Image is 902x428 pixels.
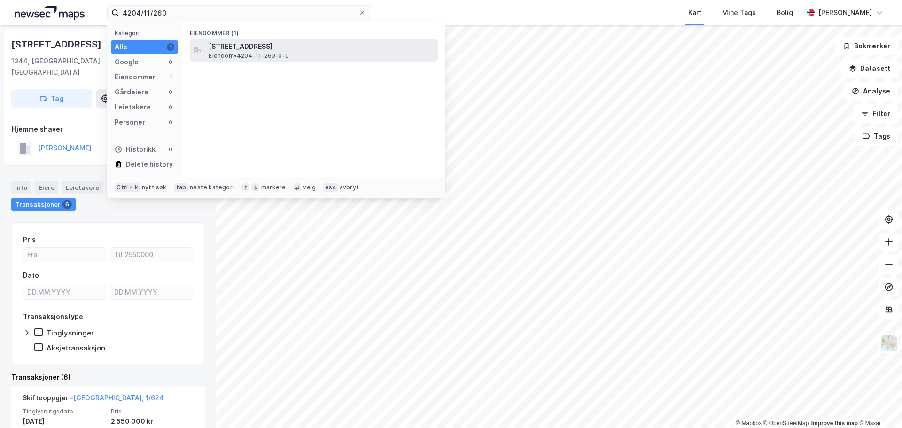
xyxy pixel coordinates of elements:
[174,183,188,192] div: tab
[23,248,106,262] input: Fra
[23,311,83,322] div: Transaksjonstype
[110,285,193,299] input: DD.MM.YYYY
[11,89,92,108] button: Tag
[844,82,898,101] button: Analyse
[47,343,105,352] div: Aksjetransaksjon
[115,71,156,83] div: Eiendommer
[23,392,164,407] div: Skifteoppgjør -
[167,146,174,153] div: 0
[855,383,902,428] iframe: Chat Widget
[855,383,902,428] div: Kontrollprogram for chat
[841,59,898,78] button: Datasett
[23,416,105,427] div: [DATE]
[115,117,145,128] div: Personer
[261,184,286,191] div: markere
[855,127,898,146] button: Tags
[777,7,793,18] div: Bolig
[73,394,164,402] a: [GEOGRAPHIC_DATA], 1/624
[23,285,106,299] input: DD.MM.YYYY
[119,6,358,20] input: Søk på adresse, matrikkel, gårdeiere, leietakere eller personer
[209,52,289,60] span: Eiendom • 4204-11-260-0-0
[23,234,36,245] div: Pris
[110,248,193,262] input: Til 2550000
[47,328,94,337] div: Tinglysninger
[167,103,174,111] div: 0
[209,41,434,52] span: [STREET_ADDRESS]
[811,420,858,427] a: Improve this map
[15,6,85,20] img: logo.a4113a55bc3d86da70a041830d287a7e.svg
[818,7,872,18] div: [PERSON_NAME]
[115,144,156,155] div: Historikk
[182,22,445,39] div: Eiendommer (1)
[880,335,898,352] img: Z
[763,420,809,427] a: OpenStreetMap
[11,181,31,194] div: Info
[111,416,194,427] div: 2 550 000 kr
[111,407,194,415] span: Pris
[190,184,234,191] div: neste kategori
[167,43,174,51] div: 1
[115,30,178,37] div: Kategori
[115,101,151,113] div: Leietakere
[167,58,174,66] div: 0
[23,407,105,415] span: Tinglysningsdato
[11,55,133,78] div: 1344, [GEOGRAPHIC_DATA], [GEOGRAPHIC_DATA]
[853,104,898,123] button: Filter
[11,37,103,52] div: [STREET_ADDRESS]
[126,159,173,170] div: Delete history
[35,181,58,194] div: Eiere
[23,270,39,281] div: Dato
[115,183,140,192] div: Ctrl + k
[62,181,103,194] div: Leietakere
[688,7,701,18] div: Kart
[722,7,756,18] div: Mine Tags
[167,118,174,126] div: 0
[12,124,204,135] div: Hjemmelshaver
[167,88,174,96] div: 0
[167,73,174,81] div: 1
[62,200,72,209] div: 6
[11,198,76,211] div: Transaksjoner
[11,372,205,383] div: Transaksjoner (6)
[736,420,762,427] a: Mapbox
[323,183,338,192] div: esc
[115,41,127,53] div: Alle
[115,86,148,98] div: Gårdeiere
[340,184,359,191] div: avbryt
[303,184,316,191] div: velg
[107,181,142,194] div: Datasett
[115,56,139,68] div: Google
[142,184,167,191] div: nytt søk
[835,37,898,55] button: Bokmerker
